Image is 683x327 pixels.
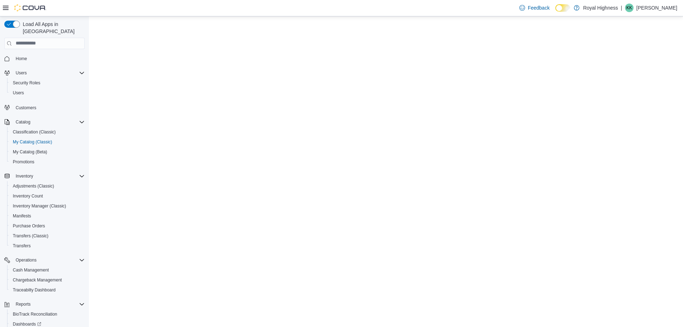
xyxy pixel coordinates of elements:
[13,203,66,209] span: Inventory Manager (Classic)
[10,192,46,200] a: Inventory Count
[528,4,550,11] span: Feedback
[13,118,33,126] button: Catalog
[7,88,88,98] button: Users
[583,4,618,12] p: Royal Highness
[10,182,57,190] a: Adjustments (Classic)
[13,139,52,145] span: My Catalog (Classic)
[7,265,88,275] button: Cash Management
[16,301,31,307] span: Reports
[10,222,85,230] span: Purchase Orders
[10,310,60,318] a: BioTrack Reconciliation
[10,222,48,230] a: Purchase Orders
[14,4,46,11] img: Cova
[10,202,85,210] span: Inventory Manager (Classic)
[16,257,37,263] span: Operations
[10,148,50,156] a: My Catalog (Beta)
[13,103,85,112] span: Customers
[10,138,55,146] a: My Catalog (Classic)
[1,102,88,112] button: Customers
[7,127,88,137] button: Classification (Classic)
[7,147,88,157] button: My Catalog (Beta)
[625,4,634,12] div: Kiyah King
[13,213,31,219] span: Manifests
[13,69,30,77] button: Users
[517,1,552,15] a: Feedback
[10,266,85,274] span: Cash Management
[7,309,88,319] button: BioTrack Reconciliation
[1,117,88,127] button: Catalog
[13,233,48,239] span: Transfers (Classic)
[555,4,570,12] input: Dark Mode
[13,193,43,199] span: Inventory Count
[10,286,85,294] span: Traceabilty Dashboard
[10,232,85,240] span: Transfers (Classic)
[7,137,88,147] button: My Catalog (Classic)
[626,4,632,12] span: KK
[7,221,88,231] button: Purchase Orders
[16,56,27,62] span: Home
[13,54,30,63] a: Home
[13,287,55,293] span: Traceabilty Dashboard
[10,202,69,210] a: Inventory Manager (Classic)
[10,232,51,240] a: Transfers (Classic)
[7,191,88,201] button: Inventory Count
[13,159,35,165] span: Promotions
[13,172,36,180] button: Inventory
[10,212,34,220] a: Manifests
[10,212,85,220] span: Manifests
[10,79,85,87] span: Security Roles
[10,79,43,87] a: Security Roles
[1,68,88,78] button: Users
[10,276,65,284] a: Chargeback Management
[10,138,85,146] span: My Catalog (Classic)
[10,89,27,97] a: Users
[621,4,622,12] p: |
[7,78,88,88] button: Security Roles
[10,310,85,318] span: BioTrack Reconciliation
[13,80,40,86] span: Security Roles
[13,223,45,229] span: Purchase Orders
[13,104,39,112] a: Customers
[7,285,88,295] button: Traceabilty Dashboard
[7,201,88,211] button: Inventory Manager (Classic)
[10,182,85,190] span: Adjustments (Classic)
[7,157,88,167] button: Promotions
[13,267,49,273] span: Cash Management
[10,242,85,250] span: Transfers
[16,105,36,111] span: Customers
[10,266,52,274] a: Cash Management
[13,90,24,96] span: Users
[7,211,88,221] button: Manifests
[10,128,85,136] span: Classification (Classic)
[13,256,85,264] span: Operations
[13,54,85,63] span: Home
[10,148,85,156] span: My Catalog (Beta)
[1,255,88,265] button: Operations
[13,243,31,249] span: Transfers
[13,321,41,327] span: Dashboards
[1,299,88,309] button: Reports
[13,311,57,317] span: BioTrack Reconciliation
[13,277,62,283] span: Chargeback Management
[16,173,33,179] span: Inventory
[10,286,58,294] a: Traceabilty Dashboard
[13,300,33,308] button: Reports
[13,256,39,264] button: Operations
[10,89,85,97] span: Users
[16,119,30,125] span: Catalog
[10,242,33,250] a: Transfers
[10,158,37,166] a: Promotions
[7,231,88,241] button: Transfers (Classic)
[1,53,88,64] button: Home
[13,129,56,135] span: Classification (Classic)
[13,118,85,126] span: Catalog
[7,241,88,251] button: Transfers
[13,69,85,77] span: Users
[13,172,85,180] span: Inventory
[13,149,47,155] span: My Catalog (Beta)
[10,158,85,166] span: Promotions
[10,276,85,284] span: Chargeback Management
[20,21,85,35] span: Load All Apps in [GEOGRAPHIC_DATA]
[13,300,85,308] span: Reports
